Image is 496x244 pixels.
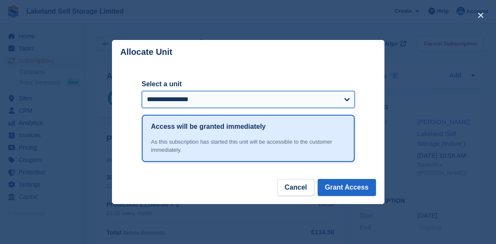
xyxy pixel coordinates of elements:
[277,179,314,196] button: Cancel
[318,179,376,196] button: Grant Access
[151,138,345,154] div: As this subscription has started this unit will be accessible to the customer immediately.
[120,47,172,57] p: Allocate Unit
[151,122,266,132] h1: Access will be granted immediately
[474,9,487,22] button: close
[142,79,355,89] label: Select a unit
